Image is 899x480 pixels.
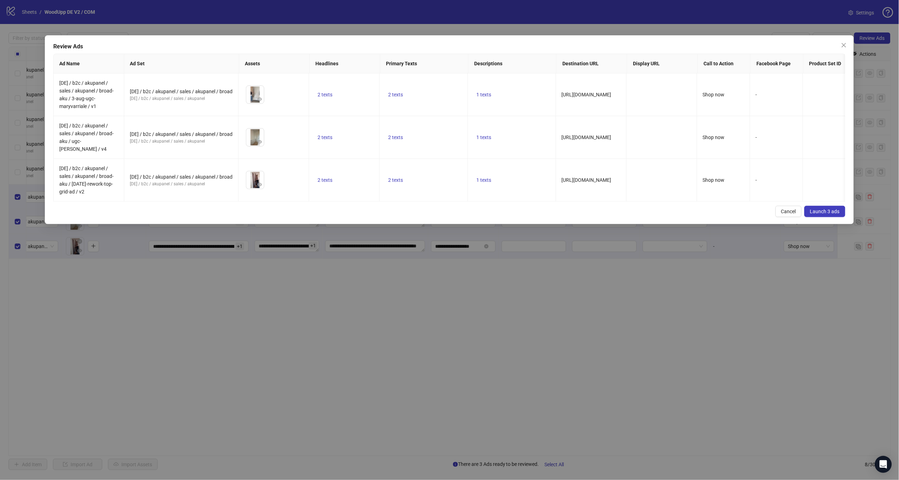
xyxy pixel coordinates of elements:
span: Shop now [703,177,725,183]
span: [URL][DOMAIN_NAME] [562,134,611,140]
div: Open Intercom Messenger [875,456,892,473]
span: Cancel [782,209,796,214]
th: Ad Set [124,54,239,73]
div: [DE] / b2c / akupanel / sales / akupanel [130,181,233,187]
button: 2 texts [385,176,406,184]
span: 1 texts [476,92,491,97]
button: 2 texts [385,90,406,99]
span: eye [257,182,262,187]
img: Asset 1 [246,86,264,103]
span: 1 texts [476,177,491,183]
button: 1 texts [473,90,494,99]
span: 2 texts [318,134,332,140]
span: [DE] / b2c / akupanel / sales / akupanel / broad-aku / 3-aug-ugc-maryvarriale / v1 [59,80,114,109]
button: 2 texts [315,176,335,184]
th: Primary Texts [381,54,469,73]
span: 2 texts [388,177,403,183]
div: [DE] / b2c / akupanel / sales / akupanel [130,95,233,102]
button: 2 texts [315,133,335,142]
span: 2 texts [388,134,403,140]
div: - [756,91,797,98]
th: Ad Name [54,54,124,73]
span: close [841,42,847,48]
button: 1 texts [473,133,494,142]
th: Product Set ID [804,54,875,73]
span: Shop now [703,92,725,97]
button: Launch 3 ads [805,206,846,217]
div: [DE] / b2c / akupanel / sales / akupanel / broad [130,173,233,181]
span: Shop now [703,134,725,140]
button: 2 texts [315,90,335,99]
span: [URL][DOMAIN_NAME] [562,92,611,97]
span: [DE] / b2c / akupanel / sales / akupanel / broad-aku / ugc-[PERSON_NAME] / v4 [59,123,114,152]
button: 2 texts [385,133,406,142]
span: 2 texts [318,177,332,183]
button: Preview [255,95,264,103]
span: eye [257,139,262,144]
th: Headlines [310,54,381,73]
th: Facebook Page [751,54,804,73]
button: Cancel [776,206,802,217]
img: Asset 1 [246,128,264,146]
span: 1 texts [476,134,491,140]
span: eye [257,97,262,102]
th: Assets [240,54,310,73]
div: [DE] / b2c / akupanel / sales / akupanel / broad [130,130,233,138]
span: Launch 3 ads [810,209,840,214]
div: - [756,176,797,184]
button: Close [839,40,850,51]
div: Review Ads [53,42,845,51]
th: Display URL [628,54,698,73]
button: Preview [255,180,264,189]
button: 1 texts [473,176,494,184]
button: Preview [255,138,264,146]
img: Asset 1 [246,171,264,189]
div: [DE] / b2c / akupanel / sales / akupanel [130,138,233,145]
div: - [756,133,797,141]
span: 2 texts [318,92,332,97]
th: Call to Action [698,54,751,73]
th: Descriptions [469,54,557,73]
th: Destination URL [557,54,628,73]
div: [DE] / b2c / akupanel / sales / akupanel / broad [130,88,233,95]
span: [DE] / b2c / akupanel / sales / akupanel / broad-aku / [DATE]-rework-top-grid-ad / v2 [59,166,114,194]
span: [URL][DOMAIN_NAME] [562,177,611,183]
span: 2 texts [388,92,403,97]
